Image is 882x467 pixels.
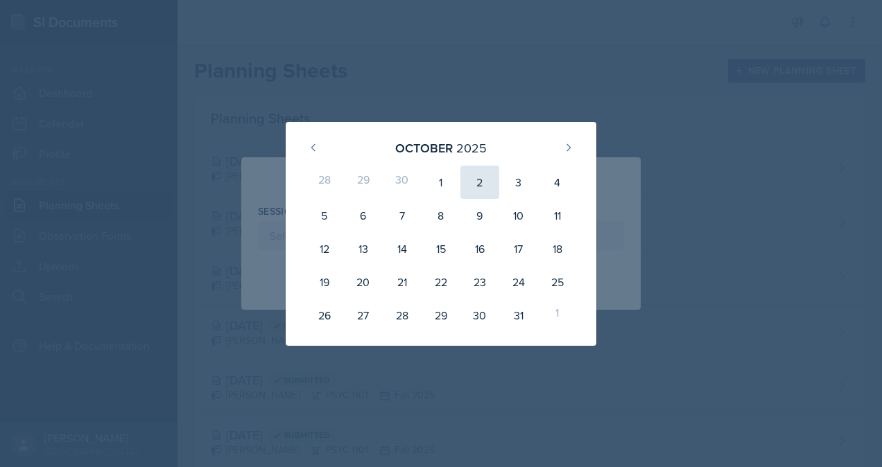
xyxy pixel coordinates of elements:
div: 30 [383,166,422,199]
div: 8 [422,199,460,232]
div: 6 [344,199,383,232]
div: 2 [460,166,499,199]
div: 30 [460,299,499,332]
div: 25 [538,265,577,299]
div: 15 [422,232,460,265]
div: 12 [305,232,344,265]
div: 21 [383,265,422,299]
div: October [395,139,453,157]
div: 18 [538,232,577,265]
div: 16 [460,232,499,265]
div: 22 [422,265,460,299]
div: 19 [305,265,344,299]
div: 1 [538,299,577,332]
div: 3 [499,166,538,199]
div: 17 [499,232,538,265]
div: 29 [344,166,383,199]
div: 4 [538,166,577,199]
div: 26 [305,299,344,332]
div: 2025 [456,139,487,157]
div: 14 [383,232,422,265]
div: 9 [460,199,499,232]
div: 11 [538,199,577,232]
div: 20 [344,265,383,299]
div: 29 [422,299,460,332]
div: 27 [344,299,383,332]
div: 31 [499,299,538,332]
div: 5 [305,199,344,232]
div: 28 [305,166,344,199]
div: 28 [383,299,422,332]
div: 24 [499,265,538,299]
div: 10 [499,199,538,232]
div: 13 [344,232,383,265]
div: 23 [460,265,499,299]
div: 7 [383,199,422,232]
div: 1 [422,166,460,199]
